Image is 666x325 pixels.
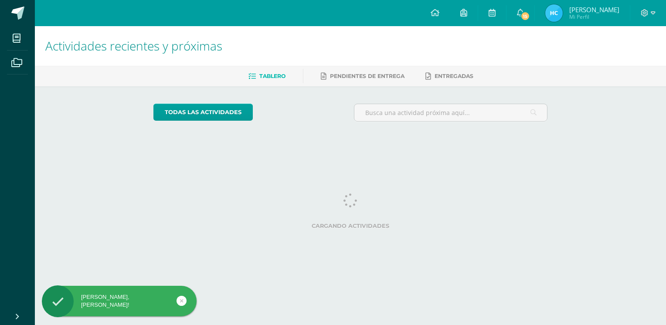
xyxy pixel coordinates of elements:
div: [PERSON_NAME], [PERSON_NAME]! [42,293,197,309]
label: Cargando actividades [153,223,548,229]
a: Entregadas [425,69,473,83]
span: Mi Perfil [569,13,619,20]
span: [PERSON_NAME] [569,5,619,14]
input: Busca una actividad próxima aquí... [354,104,547,121]
span: 15 [520,11,530,21]
a: Tablero [248,69,285,83]
span: Actividades recientes y próximas [45,37,222,54]
span: Tablero [259,73,285,79]
a: todas las Actividades [153,104,253,121]
img: 2f32b06d06bb2382a0e1c5e322f047db.png [545,4,563,22]
span: Entregadas [435,73,473,79]
a: Pendientes de entrega [321,69,404,83]
span: Pendientes de entrega [330,73,404,79]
